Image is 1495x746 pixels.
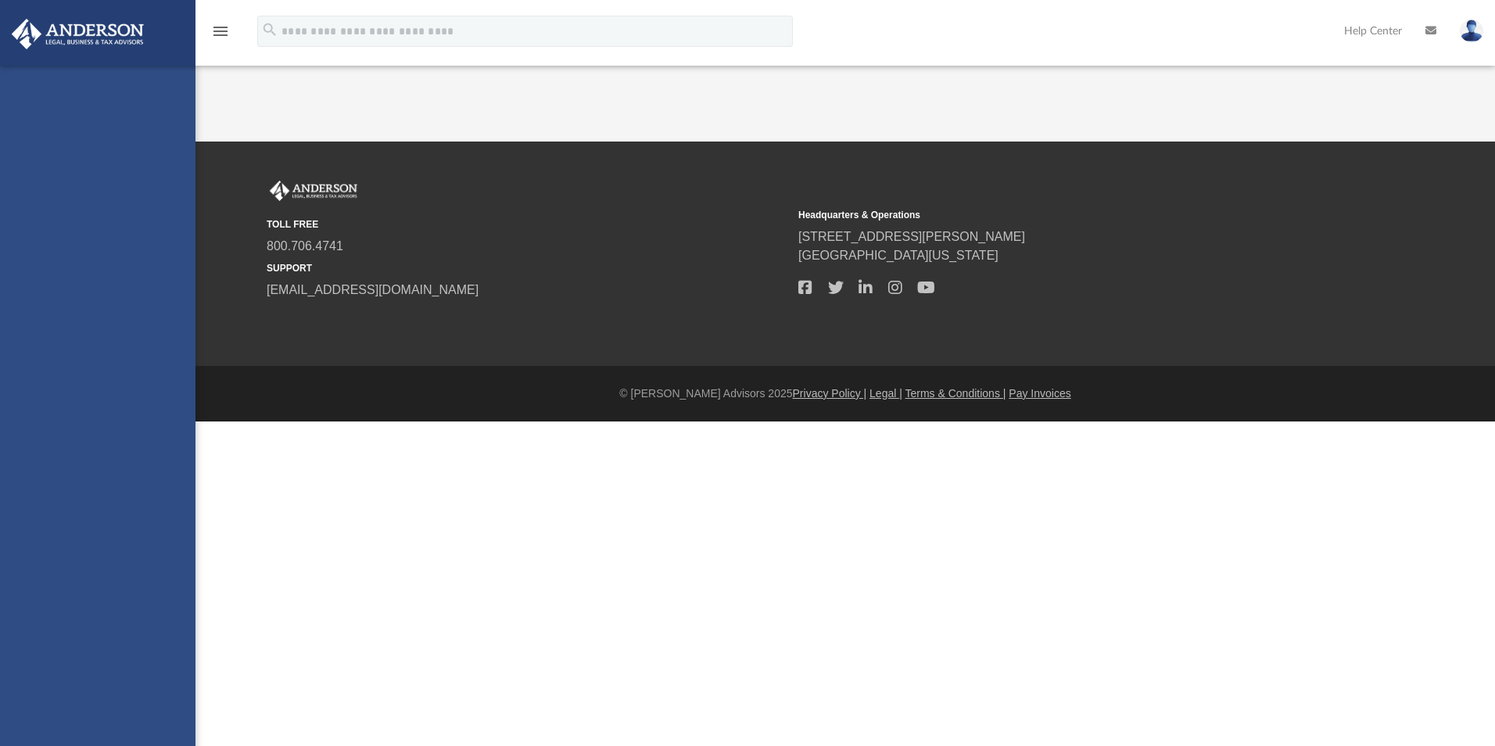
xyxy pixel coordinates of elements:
a: [EMAIL_ADDRESS][DOMAIN_NAME] [267,283,479,296]
img: Anderson Advisors Platinum Portal [267,181,360,201]
i: search [261,21,278,38]
a: [STREET_ADDRESS][PERSON_NAME] [798,230,1025,243]
div: © [PERSON_NAME] Advisors 2025 [195,386,1495,402]
a: Pay Invoices [1009,387,1070,400]
a: menu [211,30,230,41]
small: Headquarters & Operations [798,208,1319,222]
a: [GEOGRAPHIC_DATA][US_STATE] [798,249,998,262]
a: Legal | [869,387,902,400]
i: menu [211,22,230,41]
a: Privacy Policy | [793,387,867,400]
small: SUPPORT [267,261,787,275]
a: 800.706.4741 [267,239,343,253]
img: User Pic [1460,20,1483,42]
img: Anderson Advisors Platinum Portal [7,19,149,49]
a: Terms & Conditions | [905,387,1006,400]
small: TOLL FREE [267,217,787,231]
